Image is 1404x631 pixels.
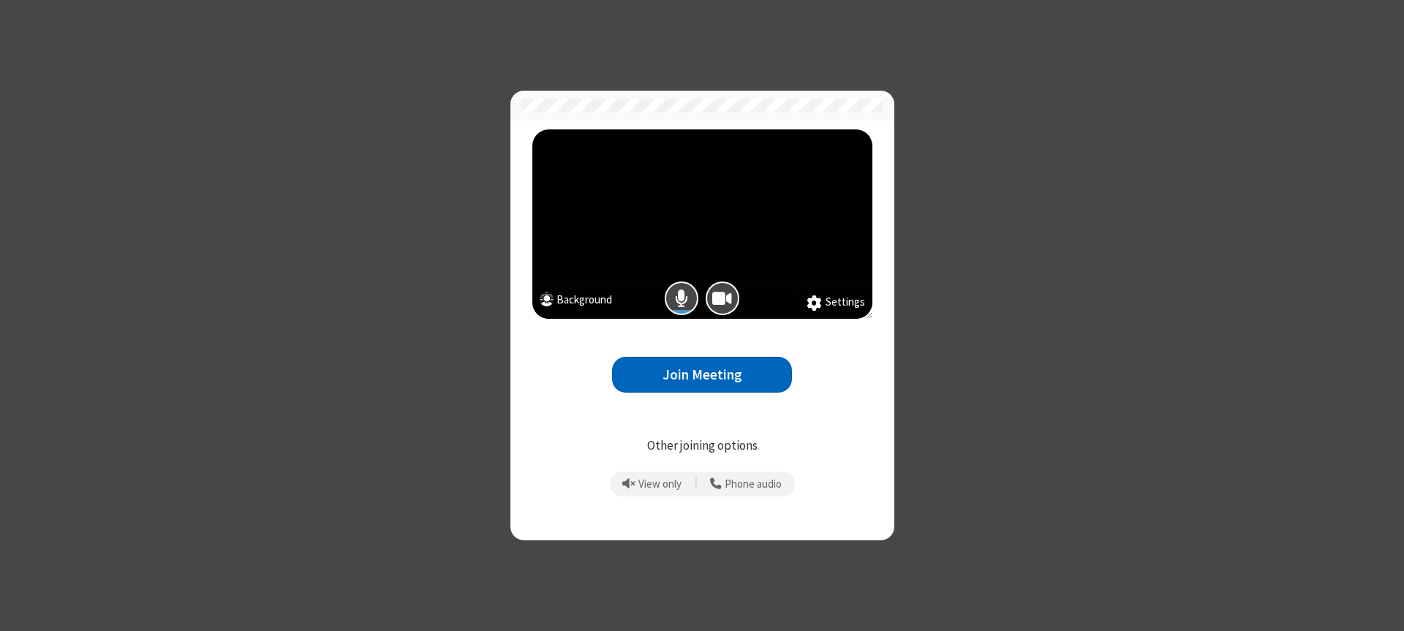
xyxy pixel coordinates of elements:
button: Join Meeting [612,357,792,393]
span: | [695,474,698,494]
button: Use your phone for mic and speaker while you view the meeting on this device. [705,472,788,496]
button: Camera is on [706,282,739,315]
button: Background [540,292,612,311]
button: Prevent echo when there is already an active mic and speaker in the room. [617,472,687,496]
button: Settings [807,294,865,311]
button: Mic is on [665,282,698,315]
span: Phone audio [725,478,782,491]
p: Other joining options [532,437,872,456]
span: View only [638,478,682,491]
